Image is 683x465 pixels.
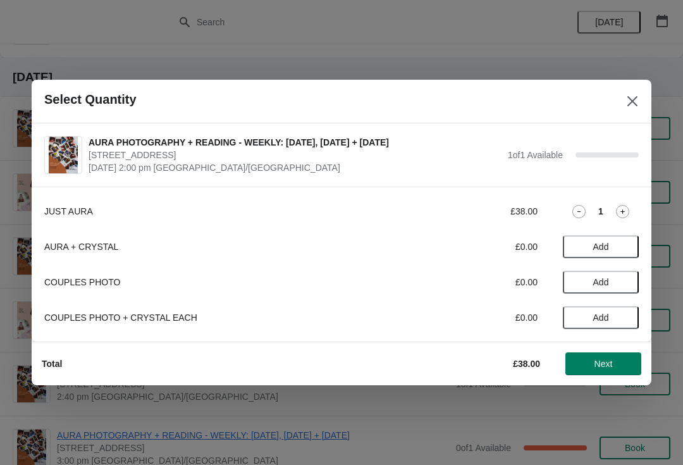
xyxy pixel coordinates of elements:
[44,240,395,253] div: AURA + CRYSTAL
[44,276,395,288] div: COUPLES PHOTO
[593,242,609,252] span: Add
[44,92,137,107] h2: Select Quantity
[621,90,644,113] button: Close
[44,205,395,218] div: JUST AURA
[49,137,78,173] img: AURA PHOTOGRAPHY + READING - WEEKLY: FRIDAY, SATURDAY + SUNDAY | 74 Broadway Market, London, UK |...
[421,276,538,288] div: £0.00
[563,306,639,329] button: Add
[594,359,613,369] span: Next
[89,136,501,149] span: AURA PHOTOGRAPHY + READING - WEEKLY: [DATE], [DATE] + [DATE]
[89,149,501,161] span: [STREET_ADDRESS]
[44,311,395,324] div: COUPLES PHOTO + CRYSTAL EACH
[508,150,563,160] span: 1 of 1 Available
[598,205,603,218] strong: 1
[89,161,501,174] span: [DATE] 2:00 pm [GEOGRAPHIC_DATA]/[GEOGRAPHIC_DATA]
[421,311,538,324] div: £0.00
[421,240,538,253] div: £0.00
[565,352,641,375] button: Next
[593,277,609,287] span: Add
[563,235,639,258] button: Add
[513,359,540,369] strong: £38.00
[421,205,538,218] div: £38.00
[593,313,609,323] span: Add
[42,359,62,369] strong: Total
[563,271,639,294] button: Add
